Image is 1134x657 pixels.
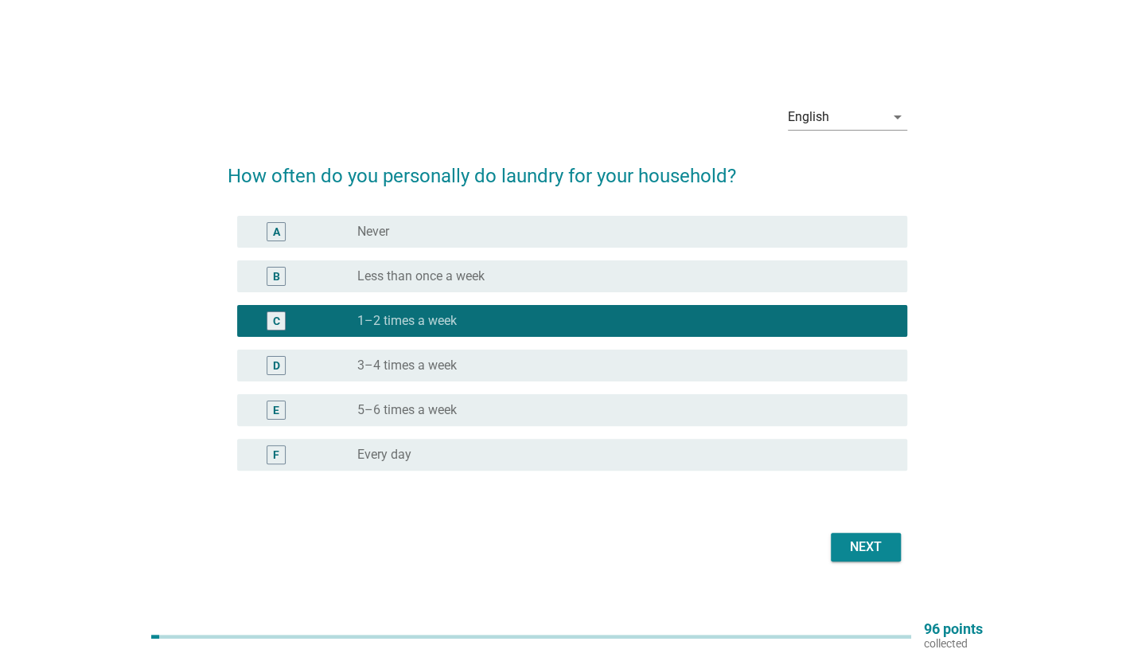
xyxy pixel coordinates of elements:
[357,447,411,463] label: Every day
[273,223,280,240] div: A
[273,268,280,284] div: B
[888,108,907,127] i: arrow_drop_down
[273,357,280,373] div: D
[844,538,888,557] div: Next
[273,446,279,463] div: F
[831,533,901,561] button: Next
[357,224,389,240] label: Never
[357,358,457,373] label: 3–4 times a week
[788,110,829,124] div: English
[357,268,485,284] label: Less than once a week
[228,146,907,190] h2: How often do you personally do laundry for your household?
[924,636,983,651] p: collected
[924,622,983,636] p: 96 points
[273,401,279,418] div: E
[357,402,457,418] label: 5–6 times a week
[357,313,457,329] label: 1–2 times a week
[273,312,280,329] div: C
